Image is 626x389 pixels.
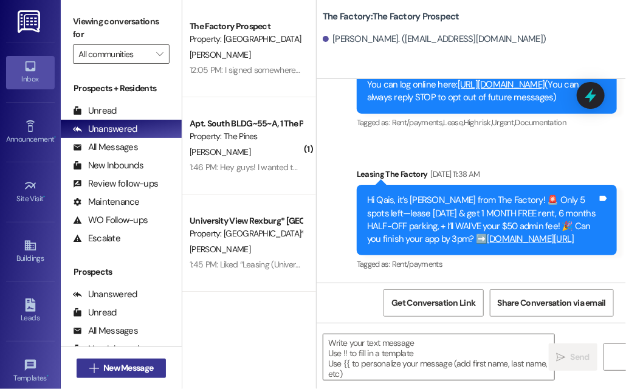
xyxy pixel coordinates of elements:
a: [DOMAIN_NAME][URL] [487,233,574,245]
div: All Messages [73,325,138,337]
span: Urgent , [492,117,515,128]
div: [PERSON_NAME]. ([EMAIL_ADDRESS][DOMAIN_NAME]) [323,33,546,46]
span: Rent/payments , [392,117,444,128]
span: [PERSON_NAME] [190,244,250,255]
button: New Message [77,359,167,378]
b: The Factory: The Factory Prospect [323,10,459,23]
i:  [89,363,98,373]
span: Documentation [515,117,566,128]
i:  [156,49,163,59]
a: Site Visit • [6,176,55,208]
div: WO Follow-ups [73,214,148,227]
a: Templates • [6,355,55,388]
span: • [47,372,49,380]
span: • [54,133,56,142]
label: Viewing conversations for [73,12,170,44]
div: Escalate [73,232,120,245]
span: Lease , [444,117,464,128]
span: • [44,193,46,201]
span: Share Conversation via email [498,297,606,309]
div: Property: [GEOGRAPHIC_DATA] [190,33,302,46]
button: Share Conversation via email [490,289,614,317]
div: Apt. South BLDG~55~A, 1 The Pines (Men's) South [190,117,302,130]
span: Send [571,351,590,363]
div: Maintenance [73,196,140,208]
div: Property: [GEOGRAPHIC_DATA]* [190,227,302,240]
a: Buildings [6,235,55,268]
div: Unread [73,306,117,319]
div: Leasing The Factory [357,168,617,185]
div: Prospects [61,266,182,278]
div: [DATE] 11:38 AM [428,168,480,181]
span: Get Conversation Link [391,297,475,309]
span: Rent/payments [392,259,443,269]
div: Unread [73,105,117,117]
div: Unanswered [73,288,137,301]
span: New Message [103,362,153,374]
div: 1:46 PM: Hey guys! I wanted to know how much would the first month of rent be? [190,162,475,173]
div: New Inbounds [73,159,143,172]
span: [PERSON_NAME] [190,146,250,157]
div: Prospects + Residents [61,82,182,95]
div: Tagged as: [357,255,617,273]
img: ResiDesk Logo [18,10,43,33]
button: Send [549,343,597,371]
div: The Factory Prospect [190,20,302,33]
div: Hi Qais, it’s [PERSON_NAME] from The Factory! 🚨 Only 5 spots left—lease [DATE] & get 1 MONTH FREE... [367,194,597,246]
div: Tagged as: [357,114,617,131]
a: Inbox [6,56,55,89]
span: [PERSON_NAME] [190,49,250,60]
div: Review follow-ups [73,177,158,190]
a: [URL][DOMAIN_NAME] [458,78,545,91]
div: Unanswered [73,123,137,136]
div: 12:05 PM: I signed somewhere else! [190,64,314,75]
i:  [557,353,566,362]
div: All Messages [73,141,138,154]
input: All communities [78,44,150,64]
div: Property: The Pines [190,130,302,143]
a: Leads [6,295,55,328]
div: University View Rexburg* [GEOGRAPHIC_DATA] [190,215,302,227]
span: High risk , [464,117,492,128]
div: New Inbounds [73,343,143,356]
button: Get Conversation Link [384,289,483,317]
